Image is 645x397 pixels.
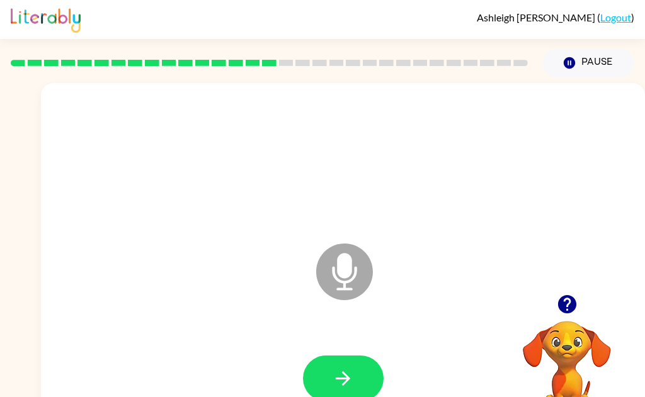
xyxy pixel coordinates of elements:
[543,48,634,77] button: Pause
[600,11,631,23] a: Logout
[477,11,597,23] span: Ashleigh [PERSON_NAME]
[11,5,81,33] img: Literably
[477,11,634,23] div: ( )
